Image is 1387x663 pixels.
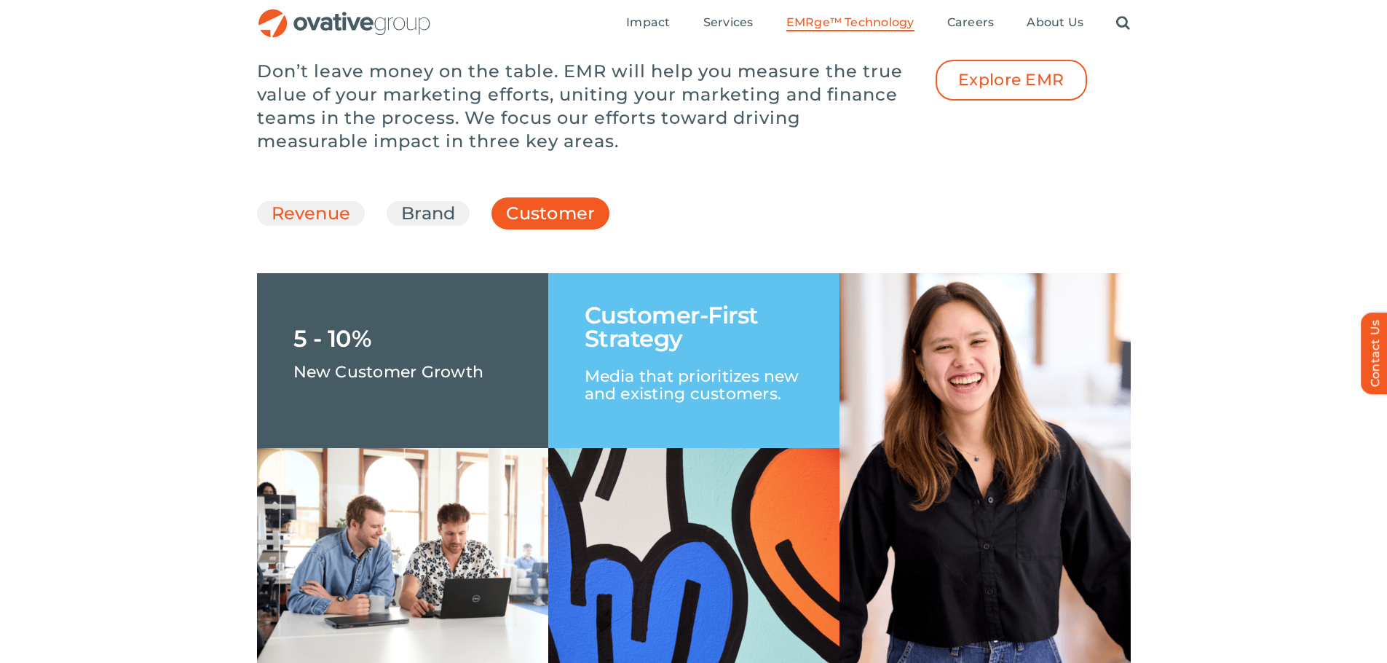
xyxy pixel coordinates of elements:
[293,350,484,380] p: New Customer Growth
[958,71,1064,90] span: Explore EMR
[703,15,754,30] span: Services
[1027,15,1083,31] a: About Us
[1027,15,1083,30] span: About Us
[947,15,995,30] span: Careers
[506,201,595,233] a: Customer
[626,15,670,31] a: Impact
[626,15,670,30] span: Impact
[585,350,803,403] p: Media that prioritizes new and existing customers.
[786,15,914,30] span: EMRge™ Technology
[1116,15,1130,31] a: Search
[257,60,912,153] p: Don’t leave money on the table. EMR will help you measure the true value of your marketing effort...
[401,201,455,226] a: Brand
[585,304,803,350] h1: Customer-First Strategy
[293,327,372,350] h1: 5 - 10%
[272,201,351,226] a: Revenue
[257,7,432,21] a: OG_Full_horizontal_RGB
[786,15,914,31] a: EMRge™ Technology
[936,60,1087,101] a: Explore EMR
[947,15,995,31] a: Careers
[257,194,1131,233] ul: Post Filters
[703,15,754,31] a: Services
